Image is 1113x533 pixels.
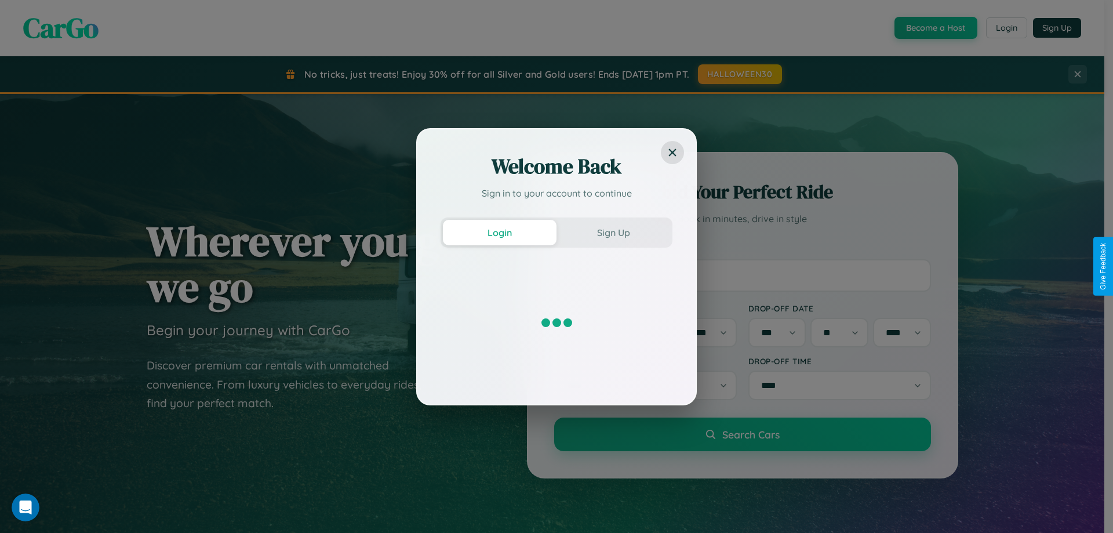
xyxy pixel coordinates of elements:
h2: Welcome Back [441,153,672,180]
p: Sign in to your account to continue [441,186,672,200]
button: Sign Up [556,220,670,245]
div: Give Feedback [1099,243,1107,290]
button: Login [443,220,556,245]
iframe: Intercom live chat [12,494,39,521]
